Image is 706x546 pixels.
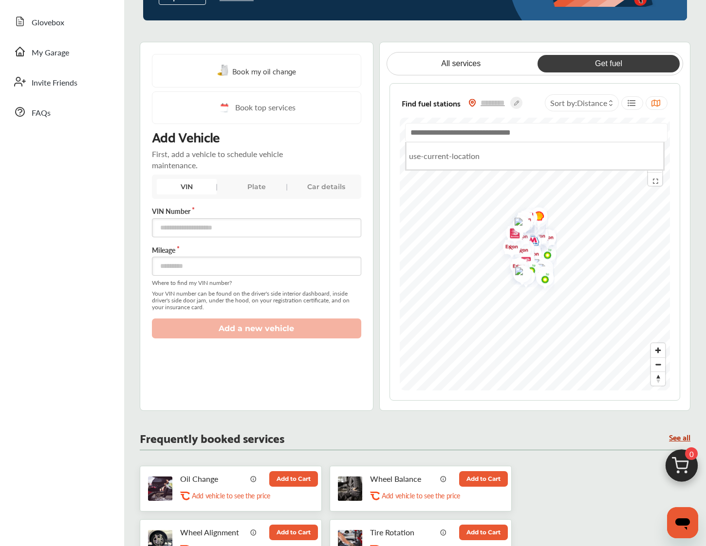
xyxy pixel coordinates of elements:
img: info_icon_vector.svg [250,475,257,482]
img: shell.png [528,254,554,284]
li: use-current-location [406,142,664,170]
button: Add to Cart [459,525,508,540]
div: Map marker [528,257,553,282]
div: Map marker [528,261,553,291]
img: shell.png [522,202,548,232]
div: Car details [297,179,356,194]
div: Map marker [510,248,534,279]
img: speedway.png [510,248,536,279]
img: tire-wheel-balance-thumb.jpg [338,476,362,501]
img: speedway.png [499,219,524,250]
img: bp.png [529,264,555,295]
a: My Garage [9,39,114,64]
div: Map marker [510,263,534,287]
img: exxon.png [503,252,529,283]
img: exxon.png [531,224,557,254]
span: 0 [685,447,698,460]
a: Book my oil change [217,64,296,77]
div: Map marker [512,204,537,234]
div: Map marker [523,222,547,253]
a: See all [669,433,690,441]
img: universaladvantage.png [520,213,546,237]
div: Map marker [531,240,556,270]
span: FAQs [32,107,51,120]
div: Map marker [506,261,530,285]
span: Book top services [235,102,296,114]
button: Zoom in [651,343,665,357]
div: Map marker [499,219,523,250]
div: Map marker [506,260,531,284]
div: Map marker [509,206,533,236]
div: Map marker [503,252,527,283]
span: Glovebox [32,17,64,29]
div: Map marker [528,254,553,284]
img: arco.png [519,205,545,236]
a: Glovebox [9,9,114,34]
p: Tire Rotation [370,528,436,537]
p: Add vehicle to see the price [382,491,460,500]
img: info_icon_vector.svg [250,528,257,535]
span: Distance [577,97,607,108]
img: exxon.png [528,261,554,291]
button: Add to Cart [269,525,318,540]
a: Get fuel [538,55,680,72]
img: exxon.png [509,209,535,240]
img: info_icon_vector.svg [440,528,447,535]
img: mobil.png [520,212,546,243]
div: Map marker [520,212,544,243]
img: speedway.png [512,204,538,234]
p: First, add a vehicle to schedule vehicle maintenance. [152,148,298,171]
p: Wheel Alignment [180,528,246,537]
div: Map marker [515,255,539,286]
div: Map marker [496,233,520,264]
div: Map marker [529,264,553,295]
p: Frequently booked services [140,433,284,442]
div: Map marker [512,212,537,243]
img: universaladvantage.png [524,252,550,277]
div: Map marker [522,202,547,232]
a: Book top services [152,91,361,124]
p: Add Vehicle [152,128,220,144]
div: Map marker [531,224,556,254]
div: Plate [226,179,286,194]
img: fuelstation.png [506,260,532,284]
img: bp.png [515,255,541,286]
div: Map marker [509,245,534,269]
p: Add vehicle to see the price [192,491,270,500]
div: Map marker [505,223,530,253]
img: shell.png [520,209,545,239]
img: exxon.png [505,223,531,253]
img: 7-eleven.png [510,263,536,287]
p: Wheel Balance [370,474,436,483]
img: location_vector_orange.38f05af8.svg [468,99,476,107]
div: Map marker [505,211,530,235]
p: Oil Change [180,474,246,483]
img: exxon.png [512,212,538,243]
a: Invite Friends [9,69,114,94]
img: cal_icon.0803b883.svg [218,102,230,114]
label: VIN Number [152,206,361,216]
button: Reset bearing to north [651,371,665,386]
img: exxon.png [523,222,549,253]
span: Sort by : [550,97,607,108]
div: Map marker [520,209,544,239]
button: Add to Cart [459,471,508,487]
img: oil-change.e5047c97.svg [217,65,230,77]
img: info_icon_vector.svg [440,475,447,482]
img: exxon.png [509,206,535,236]
div: Map marker [512,209,537,239]
img: universaladvantage.png [528,257,554,282]
a: FAQs [9,99,114,124]
span: Find fuel stations [402,96,461,109]
span: My Garage [32,47,69,59]
span: Invite Friends [32,77,77,89]
img: cart_icon.3d0951e8.svg [658,445,705,492]
span: Your VIN number can be found on the driver's side interior dashboard, inside driver's side door j... [152,290,361,311]
button: Zoom out [651,357,665,371]
div: Map marker [519,205,543,236]
img: mobil.png [520,210,546,240]
label: Mileage [152,245,361,255]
